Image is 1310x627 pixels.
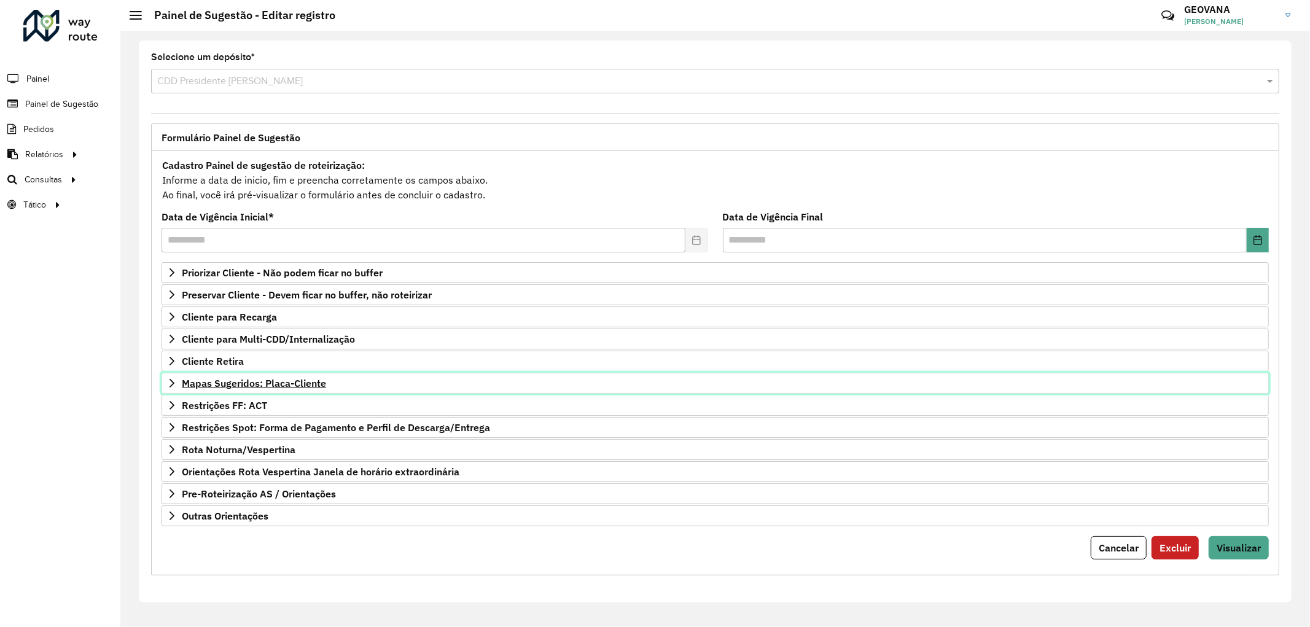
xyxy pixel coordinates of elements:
label: Data de Vigência Inicial [162,209,274,224]
a: Restrições FF: ACT [162,395,1269,416]
span: Cliente para Recarga [182,312,277,322]
div: Informe a data de inicio, fim e preencha corretamente os campos abaixo. Ao final, você irá pré-vi... [162,157,1269,203]
a: Cliente para Recarga [162,306,1269,327]
span: [PERSON_NAME] [1184,16,1276,27]
button: Visualizar [1209,536,1269,559]
span: Restrições Spot: Forma de Pagamento e Perfil de Descarga/Entrega [182,423,490,432]
a: Preservar Cliente - Devem ficar no buffer, não roteirizar [162,284,1269,305]
span: Consultas [25,173,62,186]
span: Restrições FF: ACT [182,400,267,410]
span: Cliente Retira [182,356,244,366]
a: Mapas Sugeridos: Placa-Cliente [162,373,1269,394]
span: Visualizar [1217,542,1261,554]
span: Tático [23,198,46,211]
span: Outras Orientações [182,511,268,521]
span: Orientações Rota Vespertina Janela de horário extraordinária [182,467,459,477]
span: Rota Noturna/Vespertina [182,445,295,454]
span: Excluir [1160,542,1191,554]
a: Rota Noturna/Vespertina [162,439,1269,460]
a: Restrições Spot: Forma de Pagamento e Perfil de Descarga/Entrega [162,417,1269,438]
span: Painel de Sugestão [25,98,98,111]
span: Relatórios [25,148,63,161]
a: Outras Orientações [162,505,1269,526]
span: Pedidos [23,123,54,136]
span: Preservar Cliente - Devem ficar no buffer, não roteirizar [182,290,432,300]
span: Formulário Painel de Sugestão [162,133,300,142]
button: Excluir [1152,536,1199,559]
span: Mapas Sugeridos: Placa-Cliente [182,378,326,388]
label: Selecione um depósito [151,50,255,64]
a: Contato Rápido [1155,2,1181,29]
h3: GEOVANA [1184,4,1276,15]
a: Cliente Retira [162,351,1269,372]
button: Cancelar [1091,536,1147,559]
h2: Painel de Sugestão - Editar registro [142,9,335,22]
a: Orientações Rota Vespertina Janela de horário extraordinária [162,461,1269,482]
span: Priorizar Cliente - Não podem ficar no buffer [182,268,383,278]
a: Pre-Roteirização AS / Orientações [162,483,1269,504]
a: Cliente para Multi-CDD/Internalização [162,329,1269,349]
a: Priorizar Cliente - Não podem ficar no buffer [162,262,1269,283]
strong: Cadastro Painel de sugestão de roteirização: [162,159,365,171]
label: Data de Vigência Final [723,209,824,224]
button: Choose Date [1247,228,1269,252]
span: Pre-Roteirização AS / Orientações [182,489,336,499]
span: Cliente para Multi-CDD/Internalização [182,334,355,344]
span: Painel [26,72,49,85]
span: Cancelar [1099,542,1139,554]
